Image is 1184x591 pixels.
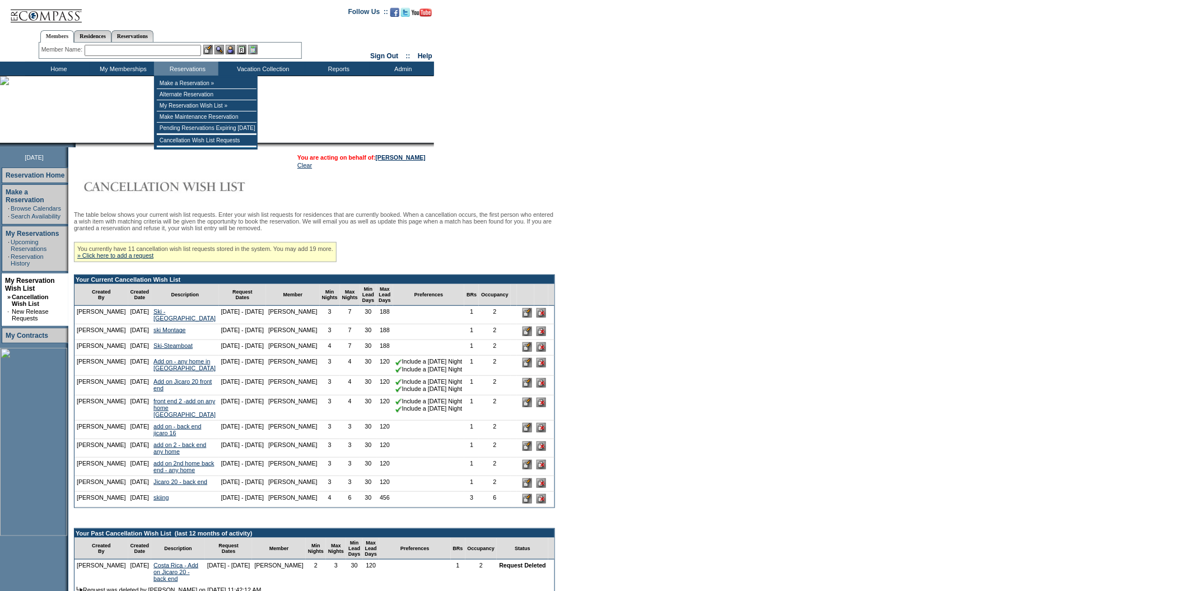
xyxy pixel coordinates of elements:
[157,89,257,100] td: Alternate Reservation
[218,62,305,76] td: Vacation Collection
[221,308,264,315] nobr: [DATE] - [DATE]
[74,421,128,439] td: [PERSON_NAME]
[74,175,298,198] img: Cancellation Wish List
[153,327,185,333] a: ski Montage
[360,492,377,508] td: 30
[376,492,393,508] td: 456
[376,284,393,306] td: Max Lead Days
[537,460,546,469] input: Delete this Request
[523,460,532,469] input: Edit this Request
[376,439,393,458] td: 120
[74,395,128,421] td: [PERSON_NAME]
[360,421,377,439] td: 30
[464,421,479,439] td: 1
[537,327,546,336] input: Delete this Request
[128,324,152,340] td: [DATE]
[479,284,511,306] td: Occupancy
[395,378,463,385] nobr: Include a [DATE] Night
[360,476,377,492] td: 30
[395,398,463,404] nobr: Include a [DATE] Night
[418,52,432,60] a: Help
[376,154,426,161] a: [PERSON_NAME]
[74,439,128,458] td: [PERSON_NAME]
[266,356,320,375] td: [PERSON_NAME]
[523,308,532,318] input: Edit this Request
[266,439,320,458] td: [PERSON_NAME]
[479,421,511,439] td: 2
[6,332,48,339] a: My Contracts
[153,494,169,501] a: skiing
[395,358,463,365] nobr: Include a [DATE] Night
[151,538,205,560] td: Description
[128,458,152,476] td: [DATE]
[266,421,320,439] td: [PERSON_NAME]
[11,213,60,220] a: Search Availability
[128,439,152,458] td: [DATE]
[221,423,264,430] nobr: [DATE] - [DATE]
[74,458,128,476] td: [PERSON_NAME]
[320,421,340,439] td: 3
[221,398,264,404] nobr: [DATE] - [DATE]
[153,378,212,392] a: Add on Jicaro 20 front end
[252,560,306,584] td: [PERSON_NAME]
[74,476,128,492] td: [PERSON_NAME]
[74,340,128,356] td: [PERSON_NAME]
[248,45,258,54] img: b_calculator.gif
[395,398,402,405] img: chkSmaller.gif
[376,356,393,375] td: 120
[500,562,547,569] nobr: Request Deleted
[340,376,360,395] td: 4
[221,342,264,349] nobr: [DATE] - [DATE]
[320,324,340,340] td: 3
[226,45,235,54] img: Impersonate
[340,395,360,421] td: 4
[320,340,340,356] td: 4
[128,421,152,439] td: [DATE]
[376,324,393,340] td: 188
[479,376,511,395] td: 2
[153,478,207,485] a: Jicaro 20 - back end
[401,11,410,18] a: Follow us on Twitter
[537,423,546,432] input: Delete this Request
[360,340,377,356] td: 30
[221,478,264,485] nobr: [DATE] - [DATE]
[11,239,46,252] a: Upcoming Reservations
[360,306,377,324] td: 30
[306,538,326,560] td: Min Nights
[395,406,402,413] img: chkSmaller.gif
[479,395,511,421] td: 2
[128,560,152,584] td: [DATE]
[363,538,380,560] td: Max Lead Days
[320,458,340,476] td: 3
[346,538,363,560] td: Min Lead Days
[464,476,479,492] td: 1
[207,562,250,569] nobr: [DATE] - [DATE]
[537,398,546,407] input: Delete this Request
[390,8,399,17] img: Become our fan on Facebook
[523,358,532,367] input: Edit this Request
[8,205,10,212] td: ·
[363,560,380,584] td: 120
[340,458,360,476] td: 3
[360,439,377,458] td: 30
[395,379,402,385] img: chkSmaller.gif
[479,356,511,375] td: 2
[8,253,10,267] td: ·
[464,356,479,375] td: 1
[464,458,479,476] td: 1
[6,230,59,238] a: My Reservations
[77,252,153,259] a: » Click here to add a request
[537,342,546,352] input: Delete this Request
[266,376,320,395] td: [PERSON_NAME]
[153,308,216,322] a: Ski - [GEOGRAPHIC_DATA]
[221,358,264,365] nobr: [DATE] - [DATE]
[537,478,546,488] input: Delete this Request
[5,277,55,292] a: My Reservation Wish List
[360,324,377,340] td: 30
[320,492,340,508] td: 4
[128,538,152,560] td: Created Date
[74,306,128,324] td: [PERSON_NAME]
[451,560,465,584] td: 1
[157,78,257,89] td: Make a Reservation »
[340,284,360,306] td: Max Nights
